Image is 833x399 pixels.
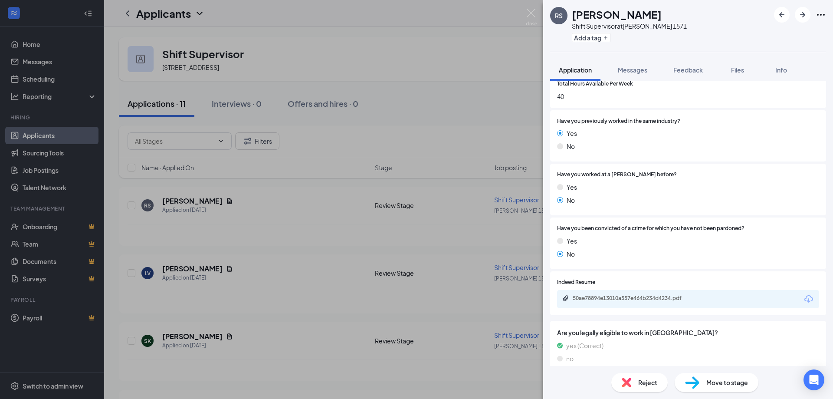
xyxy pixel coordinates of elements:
[566,354,574,363] span: no
[566,341,603,350] span: yes (Correct)
[774,7,790,23] button: ArrowLeftNew
[803,294,814,304] svg: Download
[557,80,633,88] span: Total Hours Available Per Week
[572,7,662,22] h1: [PERSON_NAME]
[816,10,826,20] svg: Ellipses
[795,7,810,23] button: ArrowRight
[638,378,657,387] span: Reject
[557,224,744,233] span: Have you been convicted of a crime for which you have not been pardoned?
[572,22,687,30] div: Shift Supervisor at [PERSON_NAME] 1571
[706,378,748,387] span: Move to stage
[557,92,819,101] span: 40
[797,10,808,20] svg: ArrowRight
[673,66,703,74] span: Feedback
[555,11,563,20] div: RS
[777,10,787,20] svg: ArrowLeftNew
[618,66,647,74] span: Messages
[557,117,680,125] span: Have you previously worked in the same industry?
[603,35,608,40] svg: Plus
[567,129,577,138] span: Yes
[562,295,569,302] svg: Paperclip
[731,66,744,74] span: Files
[567,236,577,246] span: Yes
[572,33,610,42] button: PlusAdd a tag
[557,171,677,179] span: Have you worked at a [PERSON_NAME] before?
[567,195,575,205] span: No
[567,249,575,259] span: No
[573,295,694,302] div: 50ae78894e13010a557e464b234d4234.pdf
[803,369,824,390] div: Open Intercom Messenger
[567,142,575,151] span: No
[559,66,592,74] span: Application
[775,66,787,74] span: Info
[562,295,703,303] a: Paperclip50ae78894e13010a557e464b234d4234.pdf
[567,182,577,192] span: Yes
[557,278,595,287] span: Indeed Resume
[557,328,819,337] span: Are you legally eligible to work in [GEOGRAPHIC_DATA]?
